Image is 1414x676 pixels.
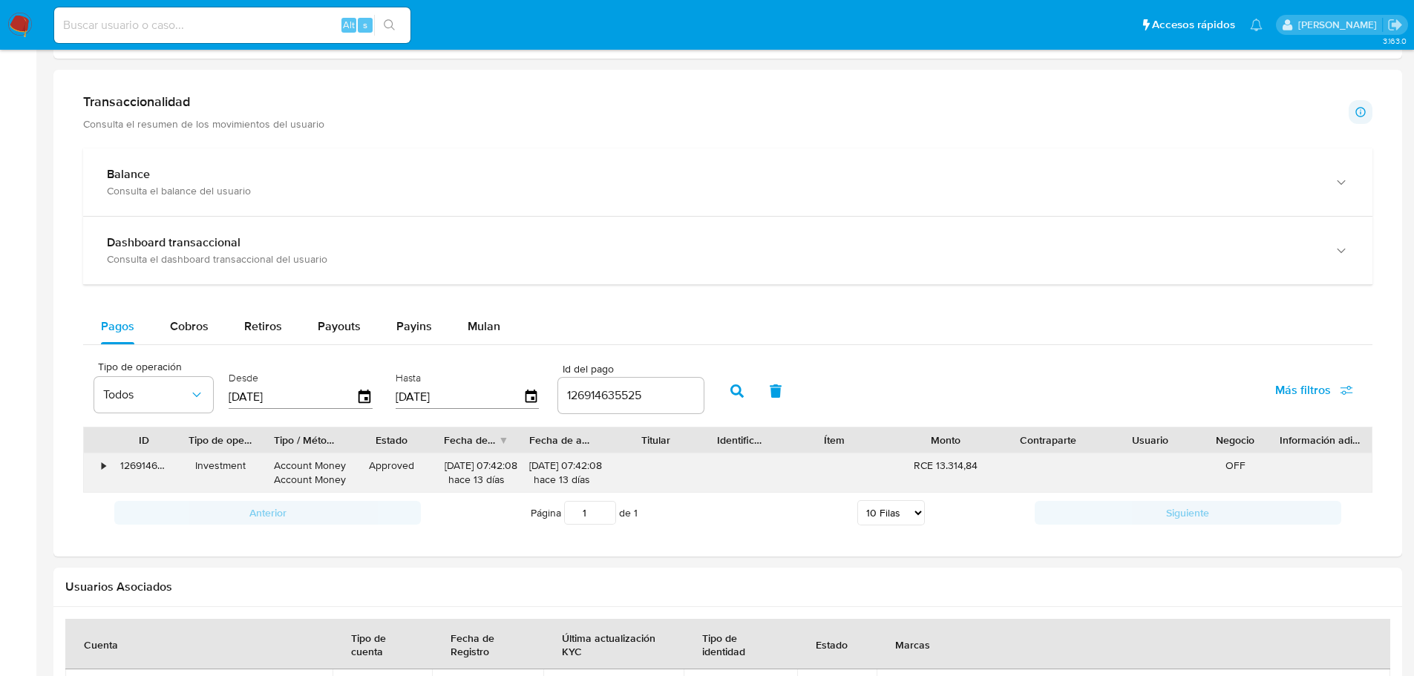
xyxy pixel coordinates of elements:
[54,16,410,35] input: Buscar usuario o caso...
[363,18,367,32] span: s
[343,18,355,32] span: Alt
[1387,17,1403,33] a: Salir
[65,580,1390,594] h2: Usuarios Asociados
[1298,18,1382,32] p: alan.sanchez@mercadolibre.com
[1383,35,1407,47] span: 3.163.0
[374,15,405,36] button: search-icon
[1152,17,1235,33] span: Accesos rápidos
[1250,19,1263,31] a: Notificaciones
